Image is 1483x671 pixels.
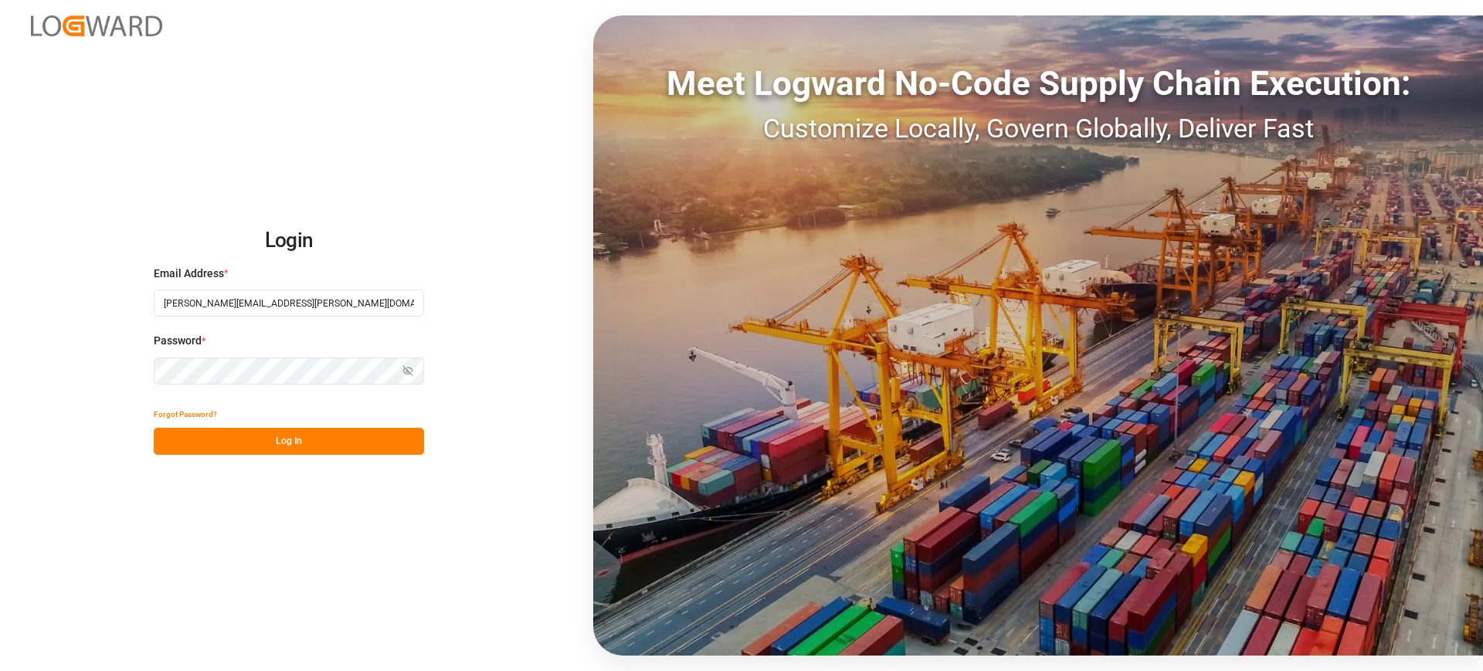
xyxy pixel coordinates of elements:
[154,216,424,266] h2: Login
[593,109,1483,148] div: Customize Locally, Govern Globally, Deliver Fast
[31,15,162,36] img: Logward_new_orange.png
[154,428,424,455] button: Log In
[154,333,202,349] span: Password
[154,266,224,282] span: Email Address
[154,290,424,317] input: Enter your email
[154,401,217,428] button: Forgot Password?
[593,58,1483,109] div: Meet Logward No-Code Supply Chain Execution:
